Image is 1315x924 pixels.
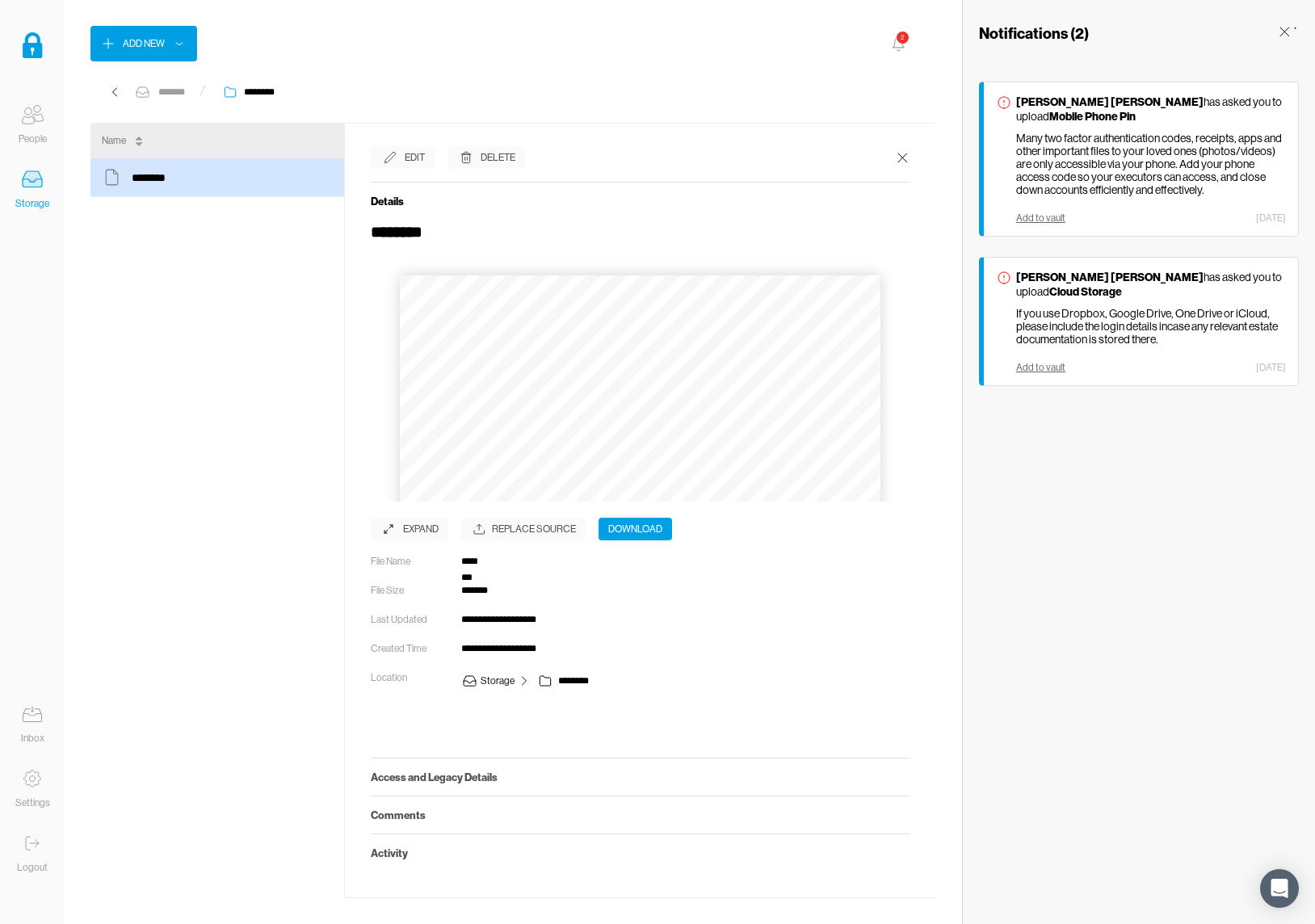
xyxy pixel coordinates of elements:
div: Created Time [371,640,448,657]
div: Replace Source [492,521,576,537]
div: Add to vault [1016,212,1065,224]
div: Expand [403,521,439,537]
h3: Notifications ( 2 ) [979,23,1089,43]
p: If you use Dropbox, Google Drive, One Drive or iCloud, please include the login details incase an... [1016,307,1286,346]
h5: Comments [371,808,910,821]
div: Settings [15,795,50,811]
button: Expand [371,518,448,540]
button: Edit [371,146,435,169]
div: Last Updated [371,611,448,628]
button: Download [599,518,672,540]
p: has asked you to upload [1016,270,1286,299]
strong: [PERSON_NAME] [PERSON_NAME] [1016,94,1204,109]
div: File Name [371,553,448,569]
div: Storage [481,673,515,689]
div: Replace Source [461,518,586,540]
h5: Details [371,195,910,208]
div: Add to vault [1016,362,1065,373]
p: has asked you to upload [1016,94,1286,124]
div: Storage [15,195,49,212]
div: [DATE] [1256,212,1286,224]
h5: Activity [371,846,910,859]
div: Name [102,132,126,149]
div: People [19,131,47,147]
strong: Cloud Storage [1049,284,1122,299]
button: Add New [90,26,197,61]
div: Download [608,521,662,537]
p: Many two factor authentication codes, receipts, apps and other important files to your loved ones... [1016,132,1286,196]
div: [DATE] [1256,362,1286,373]
div: File Size [371,582,448,598]
div: Edit [405,149,425,166]
div: Logout [17,859,48,876]
div: Inbox [21,730,44,746]
strong: Mobile Phone Pin [1049,109,1136,124]
button: Delete [448,146,525,169]
div: Location [371,670,448,686]
div: Open Intercom Messenger [1260,869,1299,908]
h5: Access and Legacy Details [371,771,910,783]
div: 2 [896,31,908,44]
div: Delete [481,149,515,166]
div: Add New [123,36,165,52]
strong: [PERSON_NAME] [PERSON_NAME] [1016,270,1204,284]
